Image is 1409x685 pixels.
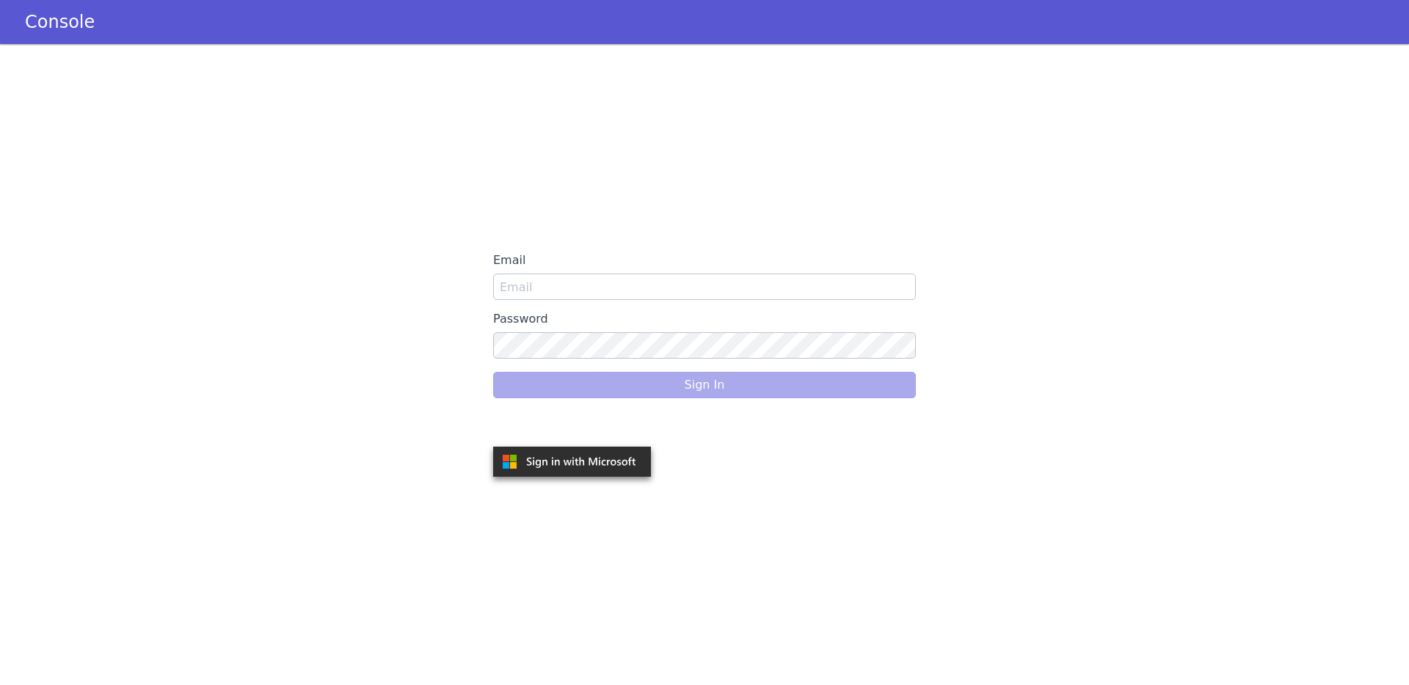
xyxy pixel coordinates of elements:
[486,410,662,442] iframe: Sign in with Google Button
[493,447,651,477] img: azure.svg
[493,247,916,274] label: Email
[7,12,112,32] a: Console
[493,274,916,300] input: Email
[493,306,916,332] label: Password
